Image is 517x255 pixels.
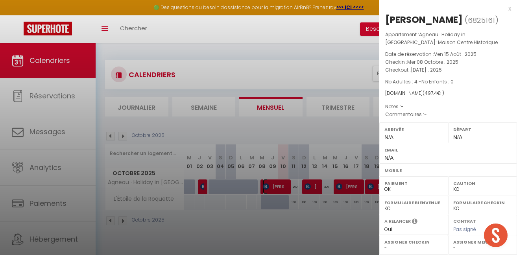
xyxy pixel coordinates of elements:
div: Ouvrir le chat [484,224,508,247]
label: Formulaire Bienvenue [384,199,443,207]
p: Appartement : [385,31,511,46]
i: Sélectionner OUI si vous souhaiter envoyer les séquences de messages post-checkout [412,218,417,227]
span: ( € ) [423,90,444,96]
span: Nb Adultes : 4 - [385,78,454,85]
span: [DATE] . 2025 [411,67,442,73]
span: - [401,103,404,110]
span: Agneau · Holiday in [GEOGRAPHIC_DATA]: Maison Centre Historique [385,31,498,46]
label: Contrat [453,218,476,223]
p: Checkout : [385,66,511,74]
p: Date de réservation : [385,50,511,58]
span: N/A [453,134,462,140]
label: Formulaire Checkin [453,199,512,207]
span: Nb Enfants : 0 [421,78,454,85]
span: 6825161 [468,15,495,25]
span: ( ) [465,15,499,26]
span: Pas signé [453,226,476,233]
span: N/A [384,134,393,140]
div: [DOMAIN_NAME] [385,90,511,97]
span: 497.4 [425,90,437,96]
label: Paiement [384,179,443,187]
div: x [379,4,511,13]
label: Arrivée [384,126,443,133]
span: Ven 15 Août . 2025 [434,51,476,57]
p: Notes : [385,103,511,111]
span: Mer 08 Octobre . 2025 [407,59,458,65]
div: [PERSON_NAME] [385,13,463,26]
span: N/A [384,155,393,161]
p: Checkin : [385,58,511,66]
label: A relancer [384,218,411,225]
label: Assigner Checkin [384,238,443,246]
label: Mobile [384,166,512,174]
label: Assigner Menage [453,238,512,246]
span: - [424,111,427,118]
label: Caution [453,179,512,187]
label: Départ [453,126,512,133]
p: Commentaires : [385,111,511,118]
label: Email [384,146,512,154]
